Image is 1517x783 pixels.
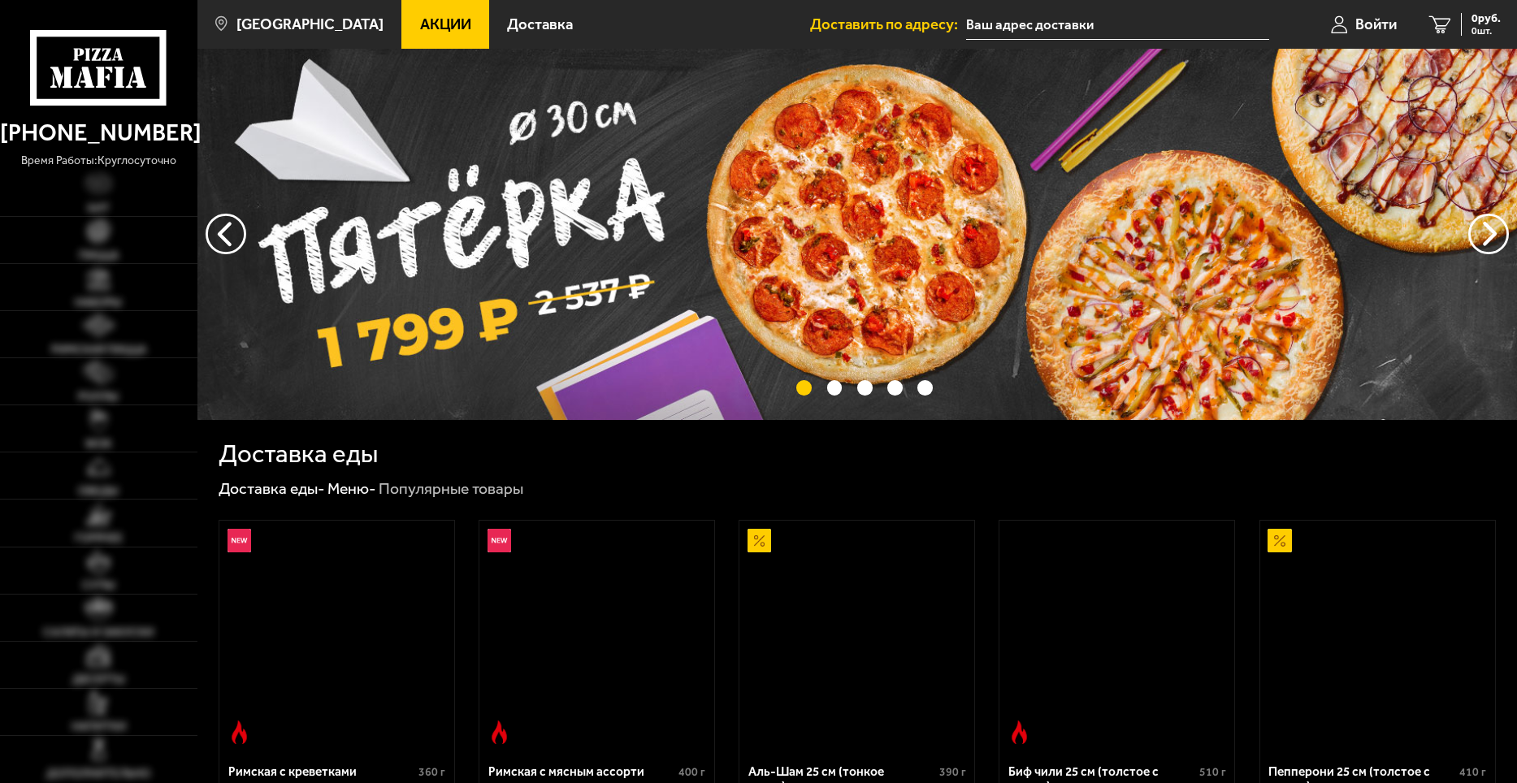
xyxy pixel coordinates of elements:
span: Напитки [72,720,126,732]
img: Острое блюдо [228,720,251,744]
span: [GEOGRAPHIC_DATA] [236,17,384,32]
span: Доставка [507,17,573,32]
span: 410 г [1459,765,1486,779]
span: 390 г [939,765,966,779]
a: НовинкаОстрое блюдоРимская с мясным ассорти [479,521,714,752]
img: Акционный [1268,529,1291,552]
button: точки переключения [917,380,933,396]
img: Острое блюдо [488,720,511,744]
div: Римская с креветками [228,764,415,780]
span: 0 руб. [1471,13,1501,24]
span: Супы [82,579,115,590]
button: точки переключения [887,380,903,396]
span: Дополнительно [46,768,150,779]
span: Горячее [75,532,123,543]
button: точки переключения [857,380,873,396]
span: Хит [87,202,110,214]
span: 510 г [1199,765,1226,779]
img: Акционный [748,529,771,552]
img: Новинка [228,529,251,552]
button: следующий [206,214,246,254]
img: Острое блюдо [1008,720,1031,744]
button: предыдущий [1468,214,1509,254]
button: точки переключения [827,380,843,396]
span: Римская пицца [51,344,146,355]
span: 360 г [418,765,445,779]
span: Десерты [72,673,125,685]
a: Острое блюдоБиф чили 25 см (толстое с сыром) [999,521,1234,752]
a: НовинкаОстрое блюдоРимская с креветками [219,521,454,752]
button: точки переключения [796,380,812,396]
span: Акции [420,17,471,32]
a: АкционныйАль-Шам 25 см (тонкое тесто) [739,521,974,752]
span: 0 шт. [1471,26,1501,36]
span: 400 г [678,765,705,779]
span: Пицца [79,249,119,261]
span: Роллы [78,391,119,402]
span: Войти [1355,17,1397,32]
span: Доставить по адресу: [810,17,966,32]
div: Римская с мясным ассорти [488,764,675,780]
div: Популярные товары [379,478,523,499]
a: Доставка еды- [219,479,325,498]
span: Обеды [78,485,119,496]
input: Ваш адрес доставки [966,10,1269,40]
a: Меню- [327,479,376,498]
span: Наборы [75,296,122,308]
span: Салаты и закуски [43,626,154,638]
span: WOK [85,438,112,449]
h1: Доставка еды [219,441,378,466]
a: АкционныйПепперони 25 см (толстое с сыром) [1260,521,1495,752]
img: Новинка [488,529,511,552]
